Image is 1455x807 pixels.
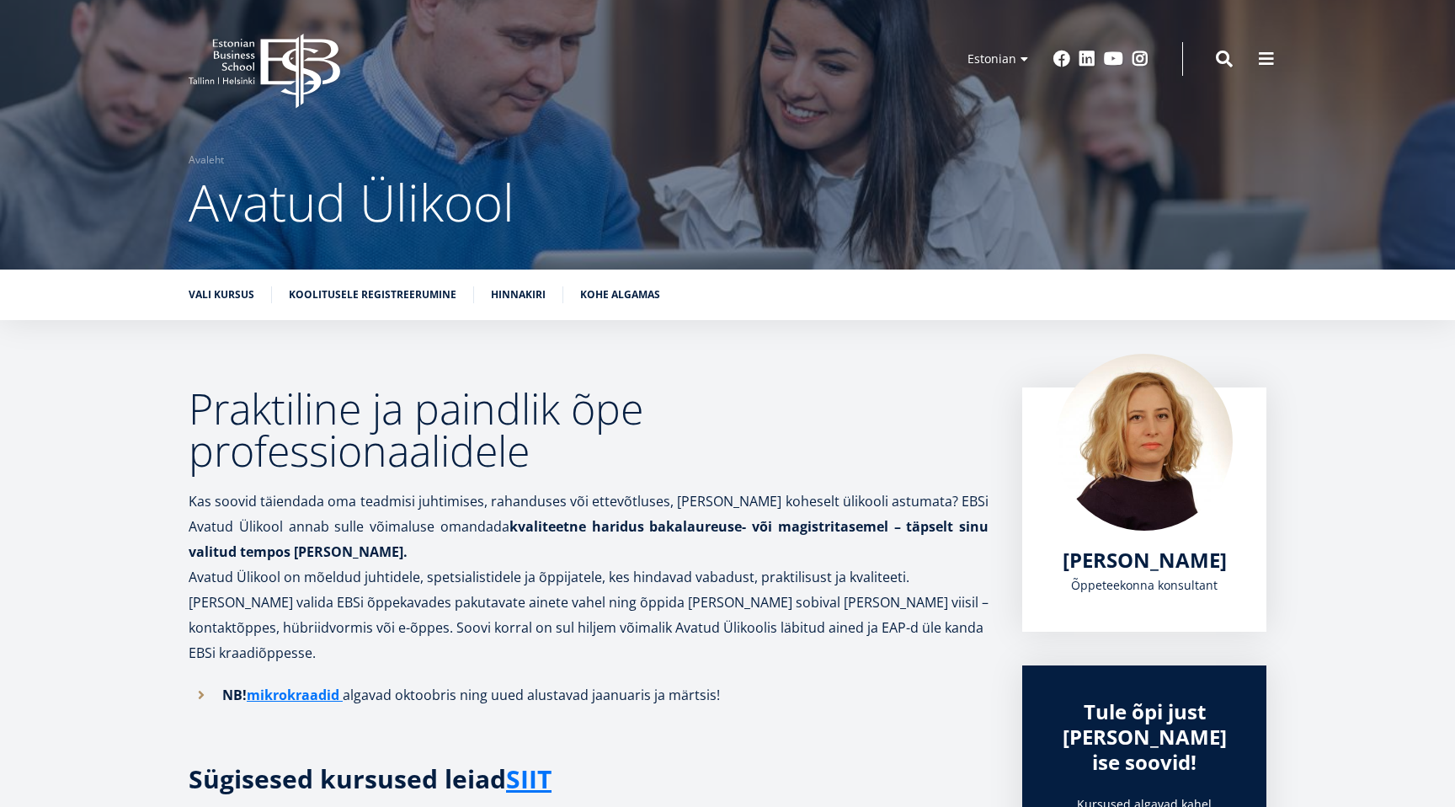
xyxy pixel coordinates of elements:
li: algavad oktoobris ning uued alustavad jaanuaris ja märtsis! [189,682,989,708]
h2: Praktiline ja paindlik õpe professionaalidele [189,387,989,472]
a: Kohe algamas [580,286,660,303]
a: m [247,682,260,708]
a: Koolitusele registreerumine [289,286,456,303]
a: Hinnakiri [491,286,546,303]
a: Facebook [1053,51,1070,67]
a: [PERSON_NAME] [1063,548,1227,573]
p: Kas soovid täiendada oma teadmisi juhtimises, rahanduses või ettevõtluses, [PERSON_NAME] koheselt... [189,489,989,564]
span: Avatud Ülikool [189,168,514,237]
a: Linkedin [1079,51,1095,67]
a: Instagram [1132,51,1149,67]
div: Õppeteekonna konsultant [1056,573,1233,598]
a: ikrokraadid [260,682,339,708]
div: Tule õpi just [PERSON_NAME] ise soovid! [1056,699,1233,775]
p: Avatud Ülikool on mõeldud juhtidele, spetsialistidele ja õppijatele, kes hindavad vabadust, prakt... [189,564,989,665]
span: [PERSON_NAME] [1063,546,1227,574]
img: Kadri Osula Learning Journey Advisor [1056,354,1233,531]
strong: Sügisesed kursused leiad [189,762,552,796]
a: Avaleht [189,152,224,168]
a: Youtube [1104,51,1123,67]
strong: NB! [222,686,343,704]
a: Vali kursus [189,286,254,303]
a: SIIT [506,767,552,792]
strong: kvaliteetne haridus bakalaureuse- või magistritasemel – täpselt sinu valitud tempos [PERSON_NAME]. [189,517,989,561]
